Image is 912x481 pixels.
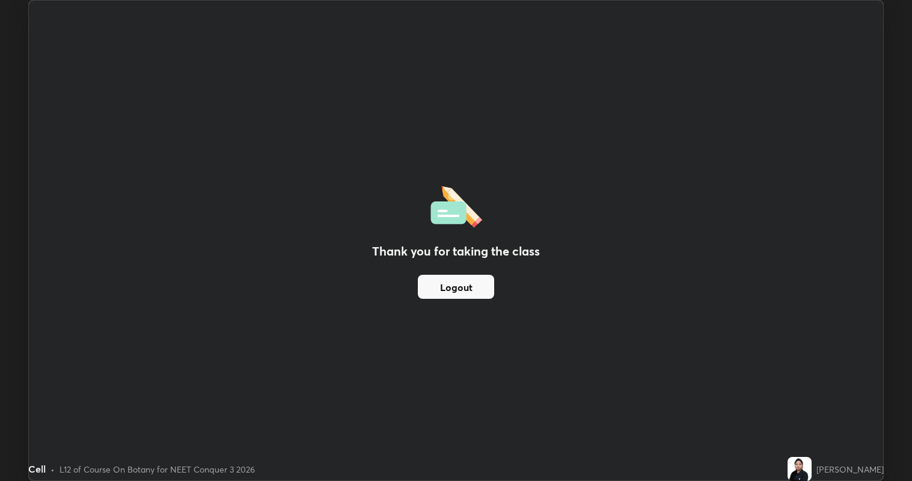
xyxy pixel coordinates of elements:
[372,242,540,260] h2: Thank you for taking the class
[50,463,55,476] div: •
[816,463,884,476] div: [PERSON_NAME]
[60,463,255,476] div: L12 of Course On Botany for NEET Conquer 3 2026
[418,275,494,299] button: Logout
[28,462,46,476] div: Cell
[788,457,812,481] img: f7eccc8ec5de4befb7241ed3494b9f8e.jpg
[430,182,482,228] img: offlineFeedback.1438e8b3.svg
